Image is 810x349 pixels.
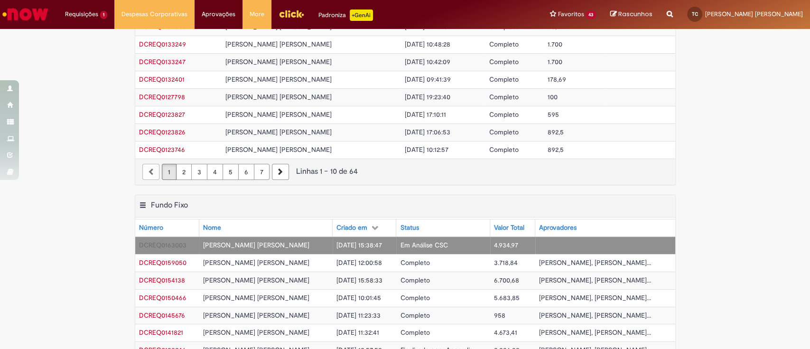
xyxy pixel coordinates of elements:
[139,258,186,267] span: DCREQ0159050
[139,93,185,101] span: DCREQ0127798
[547,110,559,119] span: 595
[139,75,185,84] span: DCREQ0132401
[405,57,450,66] span: [DATE] 10:42:09
[400,293,429,302] span: Completo
[400,276,429,284] span: Completo
[547,145,563,154] span: 892,5
[547,75,566,84] span: 178,69
[139,128,186,136] span: DCREQ0123826
[225,40,332,48] span: [PERSON_NAME] [PERSON_NAME]
[405,75,451,84] span: [DATE] 09:41:39
[618,9,652,19] span: Rascunhos
[494,328,517,337] span: 4.673,41
[139,311,185,320] span: DCREQ0145676
[405,128,450,136] span: [DATE] 17:06:53
[494,276,519,284] span: 6.700,68
[494,293,520,302] span: 5.683,85
[272,164,289,180] a: Próxima página
[318,9,373,21] div: Padroniza
[610,10,652,19] a: Rascunhos
[405,40,450,48] span: [DATE] 10:48:28
[336,293,381,302] span: [DATE] 10:01:45
[225,57,332,66] span: [PERSON_NAME] [PERSON_NAME]
[489,57,519,66] span: Completo
[705,10,803,18] span: [PERSON_NAME] [PERSON_NAME]
[207,164,223,180] a: Página 4
[139,40,186,48] span: DCREQ0133249
[539,328,651,337] span: [PERSON_NAME], [PERSON_NAME]...
[250,9,264,19] span: More
[139,57,186,66] a: Abrir Registro: DCREQ0133247
[121,9,187,19] span: Despesas Corporativas
[203,223,221,233] div: Nome
[225,145,332,154] span: [PERSON_NAME] [PERSON_NAME]
[139,276,185,284] span: DCREQ0154138
[405,145,448,154] span: [DATE] 10:12:57
[539,293,651,302] span: [PERSON_NAME], [PERSON_NAME]...
[100,11,107,19] span: 1
[139,328,183,337] span: DCREQ0141821
[139,145,185,154] span: DCREQ0123746
[139,311,185,320] a: Abrir Registro: DCREQ0145676
[203,276,309,284] span: [PERSON_NAME] [PERSON_NAME]
[494,258,518,267] span: 3.718,84
[139,75,185,84] a: Abrir Registro: DCREQ0132401
[139,200,147,213] button: Fundo Fixo Menu de contexto
[547,128,563,136] span: 892,5
[547,40,562,48] span: 1.700
[203,258,309,267] span: [PERSON_NAME] [PERSON_NAME]
[336,276,382,284] span: [DATE] 15:58:33
[279,7,304,21] img: click_logo_yellow_360x200.png
[139,93,185,101] a: Abrir Registro: DCREQ0127798
[139,145,185,154] a: Abrir Registro: DCREQ0123746
[139,328,183,337] a: Abrir Registro: DCREQ0141821
[489,110,519,119] span: Completo
[547,57,562,66] span: 1.700
[586,11,596,19] span: 43
[225,93,332,101] span: [PERSON_NAME] [PERSON_NAME]
[692,11,698,17] span: TC
[139,276,185,284] a: Abrir Registro: DCREQ0154138
[539,258,651,267] span: [PERSON_NAME], [PERSON_NAME]...
[139,241,186,249] a: Abrir Registro: DCREQ0163003
[336,311,381,320] span: [DATE] 11:23:33
[405,110,446,119] span: [DATE] 17:10:11
[494,223,524,233] div: Valor Total
[400,258,429,267] span: Completo
[139,128,186,136] a: Abrir Registro: DCREQ0123826
[139,241,186,249] span: DCREQ0163003
[225,128,332,136] span: [PERSON_NAME] [PERSON_NAME]
[65,9,98,19] span: Requisições
[336,241,382,249] span: [DATE] 15:38:47
[336,258,382,267] span: [DATE] 12:00:58
[494,311,505,320] span: 958
[139,57,186,66] span: DCREQ0133247
[558,9,584,19] span: Favoritos
[225,110,332,119] span: [PERSON_NAME] [PERSON_NAME]
[225,75,332,84] span: [PERSON_NAME] [PERSON_NAME]
[400,328,429,337] span: Completo
[202,9,235,19] span: Aprovações
[203,311,309,320] span: [PERSON_NAME] [PERSON_NAME]
[400,311,429,320] span: Completo
[405,93,450,101] span: [DATE] 19:23:40
[203,241,309,249] span: [PERSON_NAME] [PERSON_NAME]
[176,164,192,180] a: Página 2
[539,276,651,284] span: [PERSON_NAME], [PERSON_NAME]...
[489,128,519,136] span: Completo
[135,159,675,185] nav: paginação
[139,40,186,48] a: Abrir Registro: DCREQ0133249
[203,328,309,337] span: [PERSON_NAME] [PERSON_NAME]
[191,164,207,180] a: Página 3
[539,311,651,320] span: [PERSON_NAME], [PERSON_NAME]...
[489,75,519,84] span: Completo
[139,110,185,119] a: Abrir Registro: DCREQ0123827
[254,164,270,180] a: Página 7
[336,328,379,337] span: [DATE] 11:32:41
[489,93,519,101] span: Completo
[489,40,519,48] span: Completo
[139,293,186,302] a: Abrir Registro: DCREQ0150466
[350,9,373,21] p: +GenAi
[1,5,50,24] img: ServiceNow
[151,200,188,210] h2: Fundo Fixo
